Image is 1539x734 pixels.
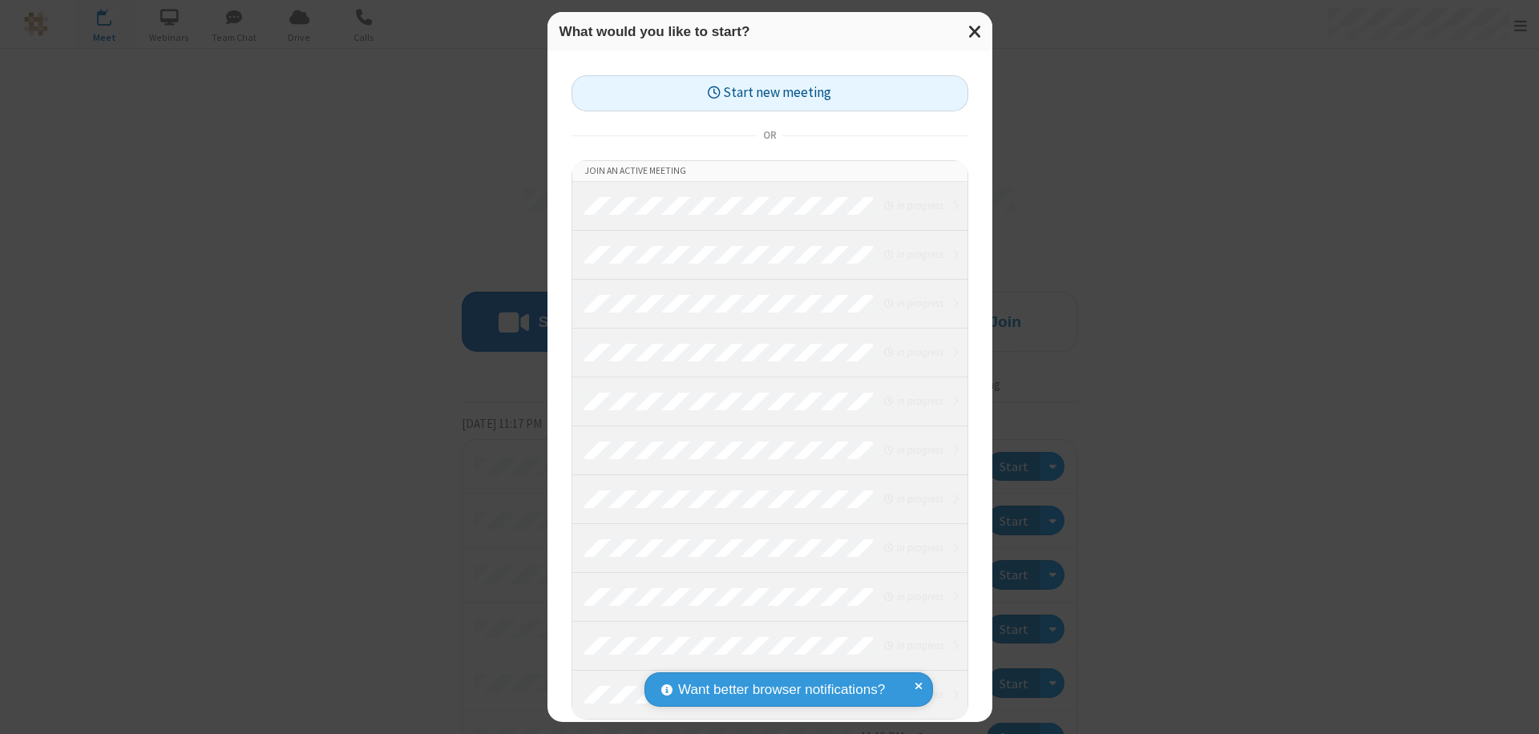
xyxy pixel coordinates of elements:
em: in progress [884,491,943,506]
em: in progress [884,198,943,213]
em: in progress [884,589,943,604]
span: or [757,124,782,147]
em: in progress [884,393,943,409]
h3: What would you like to start? [559,24,980,39]
button: Close modal [959,12,992,51]
li: Join an active meeting [572,161,967,182]
em: in progress [884,442,943,458]
em: in progress [884,296,943,311]
em: in progress [884,345,943,360]
em: in progress [884,540,943,555]
span: Want better browser notifications? [678,680,885,700]
em: in progress [884,638,943,653]
em: in progress [884,247,943,262]
button: Start new meeting [572,75,968,111]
